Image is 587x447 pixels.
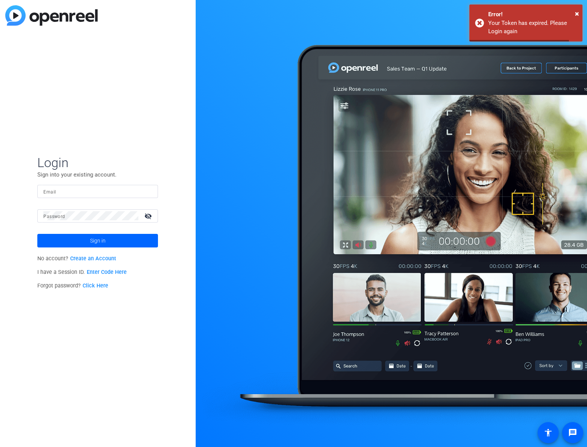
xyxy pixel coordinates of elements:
[37,171,158,179] p: Sign into your existing account.
[544,428,553,437] mat-icon: accessibility
[37,255,116,262] span: No account?
[83,283,108,289] a: Click Here
[140,210,158,221] mat-icon: visibility_off
[37,269,127,275] span: I have a Session ID.
[43,189,56,195] mat-label: Email
[37,155,158,171] span: Login
[87,269,127,275] a: Enter Code Here
[5,5,98,26] img: blue-gradient.svg
[575,8,579,19] button: Close
[37,283,108,289] span: Forgot password?
[37,234,158,247] button: Sign in
[488,19,577,36] div: Your Token has expired. Please Login again
[568,428,577,437] mat-icon: message
[43,214,65,219] mat-label: Password
[70,255,116,262] a: Create an Account
[43,187,152,196] input: Enter Email Address
[575,9,579,18] span: ×
[90,231,106,250] span: Sign in
[488,10,577,19] div: Error!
